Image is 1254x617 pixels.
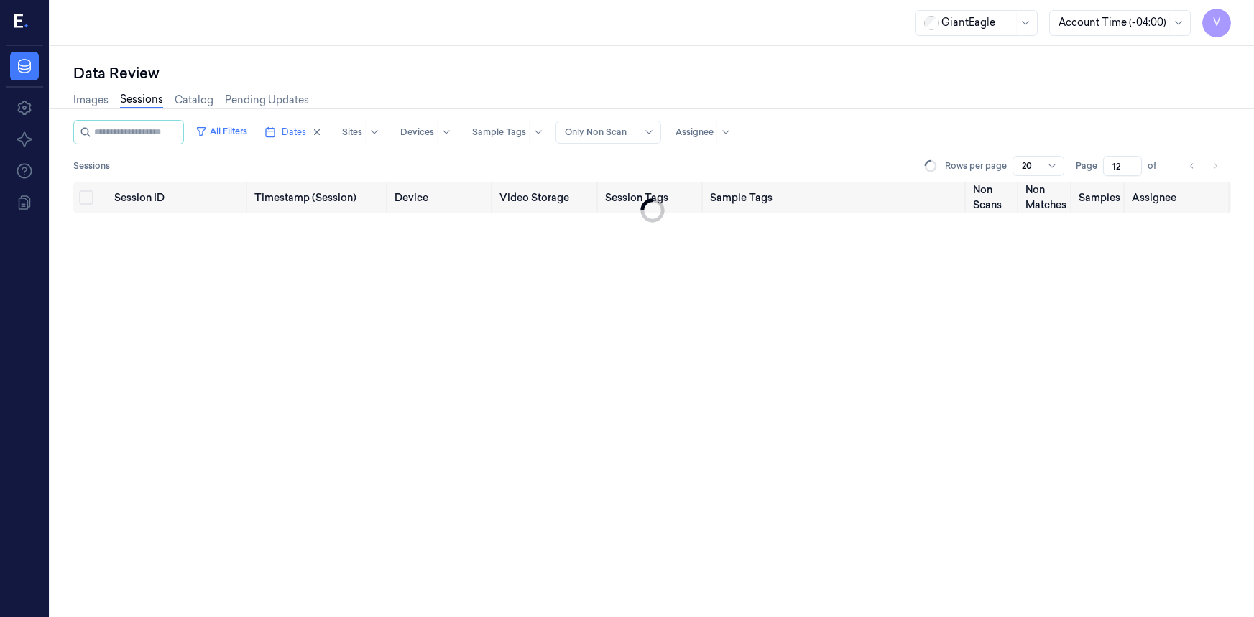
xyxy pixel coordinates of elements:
[494,182,599,213] th: Video Storage
[1076,159,1097,172] span: Page
[1148,159,1171,172] span: of
[73,159,110,172] span: Sessions
[190,120,253,143] button: All Filters
[967,182,1020,213] th: Non Scans
[1202,9,1231,37] button: V
[1126,182,1231,213] th: Assignee
[599,182,704,213] th: Session Tags
[945,159,1007,172] p: Rows per page
[109,182,249,213] th: Session ID
[389,182,494,213] th: Device
[175,93,213,108] a: Catalog
[73,63,1231,83] div: Data Review
[249,182,389,213] th: Timestamp (Session)
[1182,156,1225,176] nav: pagination
[225,93,309,108] a: Pending Updates
[704,182,967,213] th: Sample Tags
[259,121,328,144] button: Dates
[73,93,109,108] a: Images
[1020,182,1072,213] th: Non Matches
[1182,156,1202,176] button: Go to previous page
[79,190,93,205] button: Select all
[120,92,163,108] a: Sessions
[282,126,306,139] span: Dates
[1073,182,1126,213] th: Samples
